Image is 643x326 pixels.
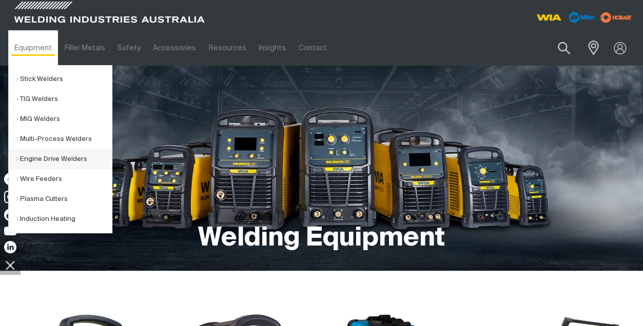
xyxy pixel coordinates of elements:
[16,69,112,89] a: Stick Welders
[16,109,112,129] a: MIG Welders
[8,65,112,233] ul: Equipment Submenu
[16,169,112,189] a: Wire Feeders
[4,191,16,203] img: Instagram
[16,209,112,229] a: Induction Heating
[292,30,333,66] a: Contact
[252,30,292,66] a: Insights
[534,36,581,60] input: Product name or item number...
[4,227,16,235] img: YouTube
[198,222,445,255] h1: Welding Equipment
[16,189,112,209] a: Plasma Cutters
[2,256,19,274] img: hide socials
[8,30,58,66] a: Equipment
[203,30,252,66] a: Resources
[147,30,202,66] a: Accessories
[8,30,478,66] nav: Main
[597,10,635,25] img: miller
[4,241,16,253] img: LinkedIn
[547,36,581,60] button: Search products
[16,149,112,169] a: Engine Drive Welders
[58,30,111,66] a: Filler Metals
[111,30,147,66] a: Safety
[4,173,16,185] img: Facebook
[4,209,16,221] img: TikTok
[16,129,112,149] a: Multi-Process Welders
[16,89,112,109] a: TIG Welders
